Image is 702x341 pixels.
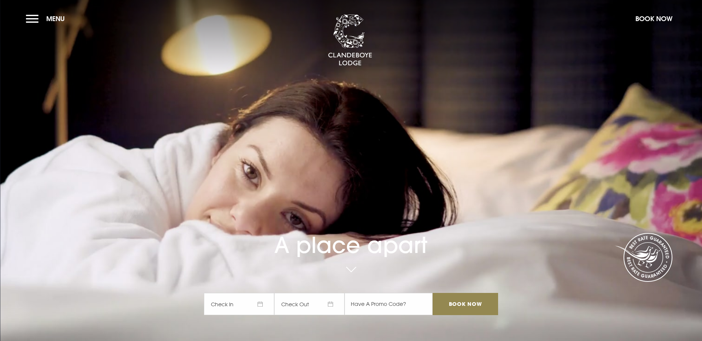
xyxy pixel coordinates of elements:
[46,14,65,23] span: Menu
[274,293,345,315] span: Check Out
[204,293,274,315] span: Check In
[433,293,498,315] input: Book Now
[204,211,498,258] h1: A place apart
[632,11,676,27] button: Book Now
[328,14,372,66] img: Clandeboye Lodge
[26,11,68,27] button: Menu
[345,293,433,315] input: Have A Promo Code?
